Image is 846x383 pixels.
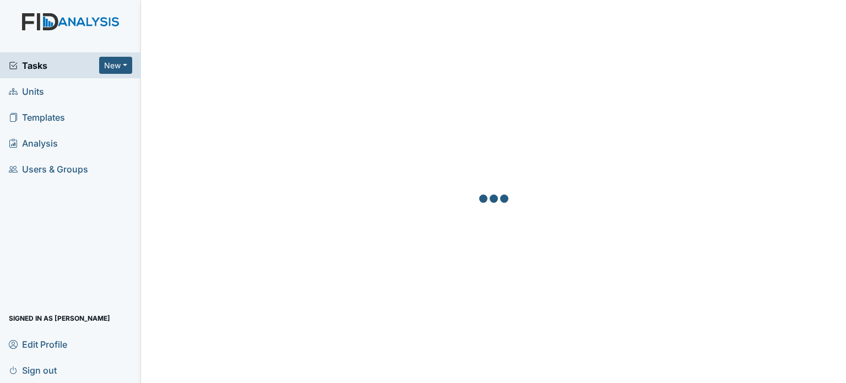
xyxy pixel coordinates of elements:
[9,310,110,327] span: Signed in as [PERSON_NAME]
[9,83,44,100] span: Units
[9,109,65,126] span: Templates
[9,362,57,379] span: Sign out
[9,336,67,353] span: Edit Profile
[99,57,132,74] button: New
[9,59,99,72] a: Tasks
[9,160,88,177] span: Users & Groups
[9,134,58,152] span: Analysis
